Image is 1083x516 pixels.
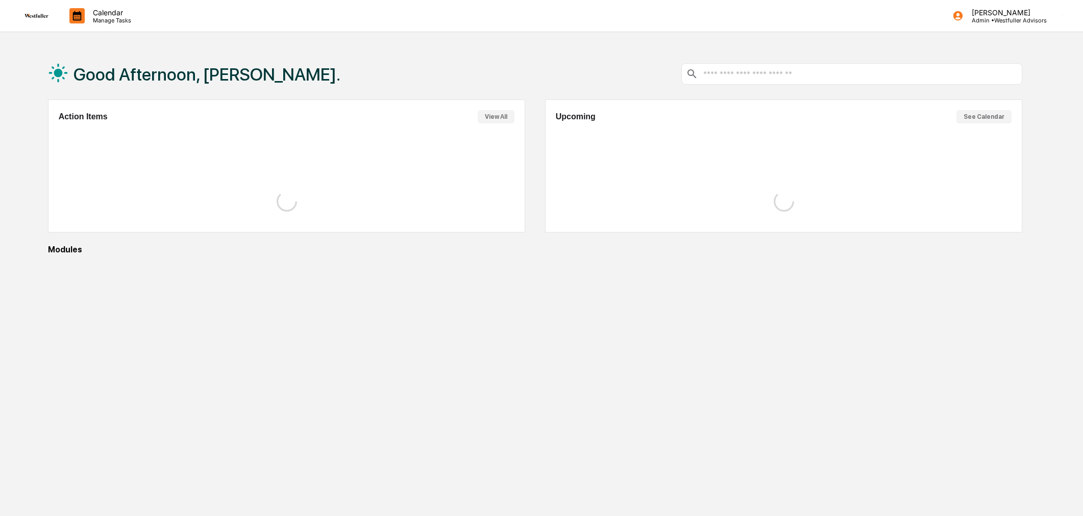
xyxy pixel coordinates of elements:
button: See Calendar [956,110,1012,123]
h1: Good Afternoon, [PERSON_NAME]. [73,64,340,85]
img: logo [24,14,49,18]
p: Calendar [85,8,136,17]
p: Manage Tasks [85,17,136,24]
h2: Action Items [59,112,108,121]
h2: Upcoming [556,112,596,121]
p: Admin • Westfuller Advisors [964,17,1047,24]
button: View All [478,110,514,123]
p: [PERSON_NAME] [964,8,1047,17]
div: Modules [48,245,1023,254]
